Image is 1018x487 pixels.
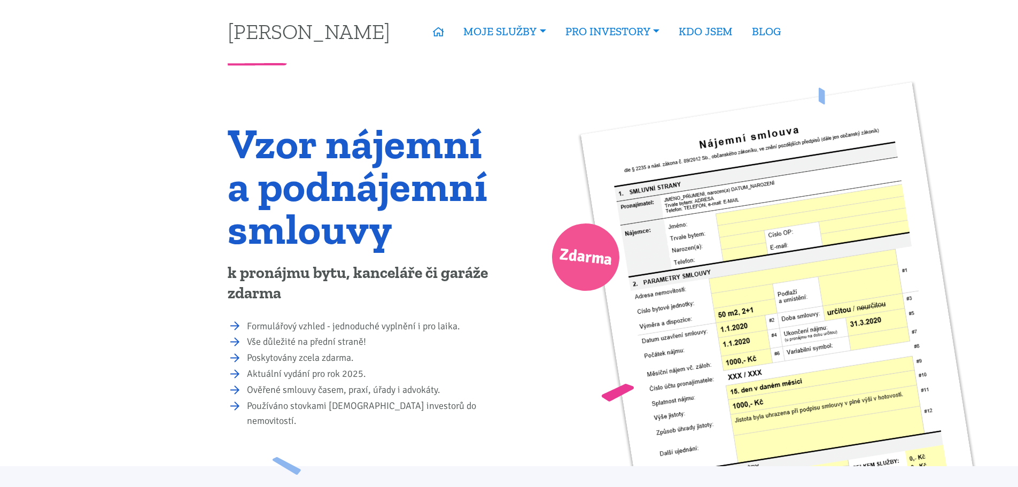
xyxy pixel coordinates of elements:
[742,19,790,44] a: BLOG
[247,383,502,398] li: Ověřené smlouvy časem, praxí, úřady i advokáty.
[247,367,502,382] li: Aktuální vydání pro rok 2025.
[228,21,390,42] a: [PERSON_NAME]
[454,19,555,44] a: MOJE SLUŽBY
[247,399,502,429] li: Používáno stovkami [DEMOGRAPHIC_DATA] investorů do nemovitostí.
[247,351,502,366] li: Poskytovány zcela zdarma.
[669,19,742,44] a: KDO JSEM
[556,19,669,44] a: PRO INVESTORY
[247,319,502,334] li: Formulářový vzhled - jednoduché vyplnění i pro laika.
[558,241,613,274] span: Zdarma
[228,122,502,250] h1: Vzor nájemní a podnájemní smlouvy
[247,335,502,350] li: Vše důležité na přední straně!
[228,263,502,304] p: k pronájmu bytu, kanceláře či garáže zdarma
